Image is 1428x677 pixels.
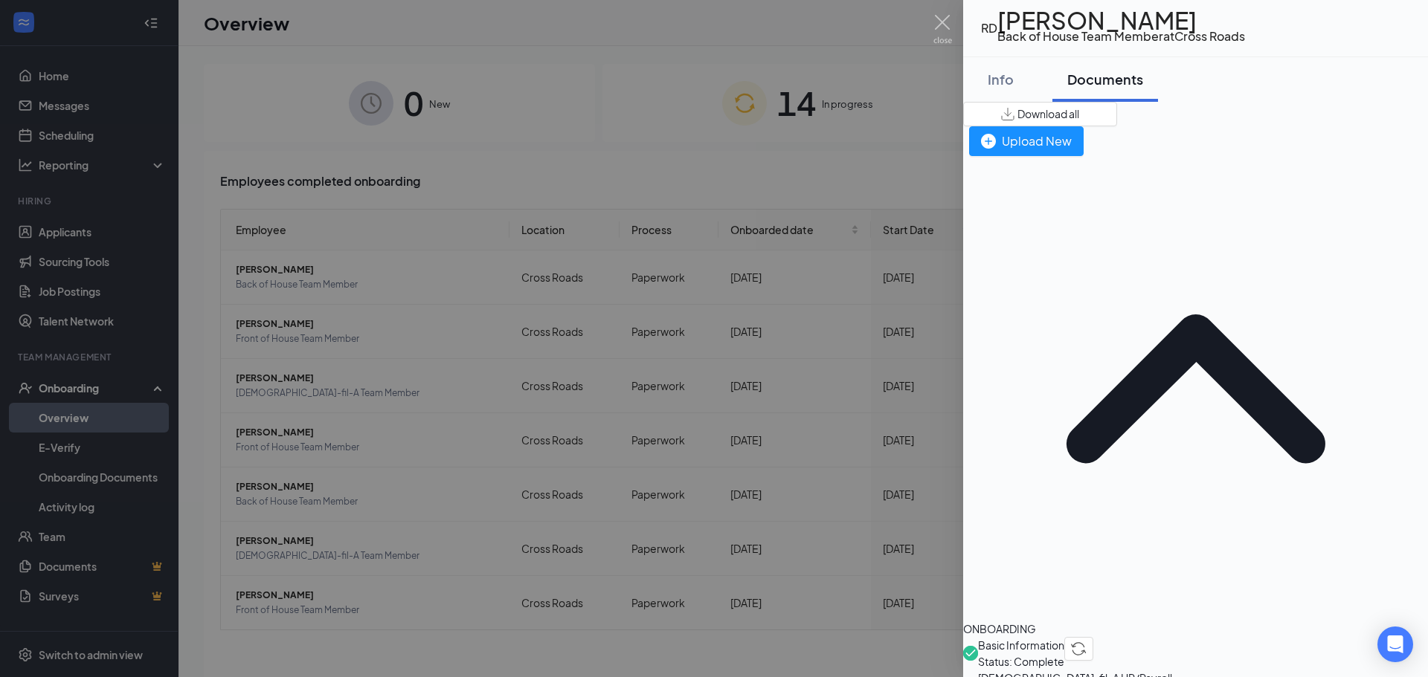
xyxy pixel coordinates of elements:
svg: ChevronUp [963,156,1428,621]
div: RD [981,20,997,36]
div: Info [978,70,1023,88]
span: Download all [1017,106,1079,122]
div: Upload New [981,132,1072,150]
div: Open Intercom Messenger [1377,626,1413,662]
h1: [PERSON_NAME] [997,12,1245,28]
button: Download all [963,102,1117,126]
div: Documents [1067,70,1143,88]
span: Status: Complete [978,653,1064,670]
button: Upload New [969,126,1084,156]
div: Back of House Team Member at Cross Roads [997,28,1245,45]
span: Basic Information [978,637,1064,653]
div: ONBOARDING [963,621,1428,637]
